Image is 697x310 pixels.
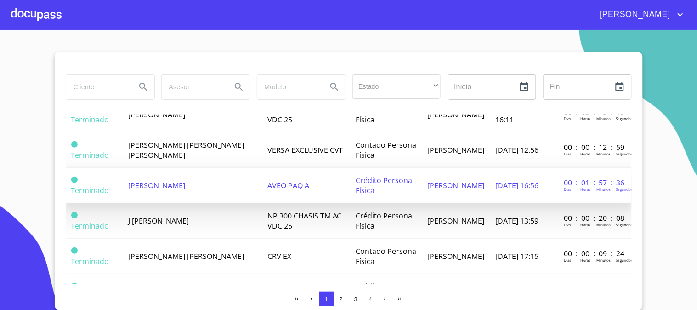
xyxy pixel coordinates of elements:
[564,213,626,223] p: 00 : 00 : 20 : 08
[580,222,590,227] p: Horas
[128,109,185,120] span: [PERSON_NAME]
[564,187,571,192] p: Dias
[356,246,416,266] span: Contado Persona Física
[267,251,291,261] span: CRV EX
[580,151,590,156] p: Horas
[428,216,485,226] span: [PERSON_NAME]
[267,211,342,231] span: NP 300 CHASIS TM AC VDC 25
[580,258,590,263] p: Horas
[564,142,626,152] p: 00 : 00 : 12 : 59
[428,251,485,261] span: [PERSON_NAME]
[267,180,309,190] span: AVEO PAQ A
[356,175,412,195] span: Crédito Persona Física
[340,296,343,303] span: 2
[596,151,611,156] p: Minutos
[580,187,590,192] p: Horas
[496,104,541,125] span: 12/ago./2025 16:11
[352,74,441,99] div: ​
[71,212,78,218] span: Terminado
[325,296,328,303] span: 1
[428,109,485,120] span: [PERSON_NAME]
[71,283,78,289] span: Terminado
[71,150,109,160] span: Terminado
[428,145,485,155] span: [PERSON_NAME]
[596,187,611,192] p: Minutos
[363,292,378,306] button: 4
[564,258,571,263] p: Dias
[616,116,633,121] p: Segundos
[71,185,109,195] span: Terminado
[128,140,244,160] span: [PERSON_NAME] [PERSON_NAME] [PERSON_NAME]
[356,281,412,302] span: Crédito Persona Física
[616,151,633,156] p: Segundos
[128,180,185,190] span: [PERSON_NAME]
[323,76,346,98] button: Search
[596,116,611,121] p: Minutos
[354,296,357,303] span: 3
[596,258,611,263] p: Minutos
[616,187,633,192] p: Segundos
[257,75,320,99] input: search
[616,258,633,263] p: Segundos
[564,178,626,188] p: 00 : 01 : 57 : 36
[267,104,342,125] span: NP 300 CHASIS TM AC VDC 25
[71,141,78,148] span: Terminado
[267,281,322,302] span: V DRIVE T M A C AUDIO 25
[564,151,571,156] p: Dias
[319,292,334,306] button: 1
[228,76,250,98] button: Search
[71,256,109,266] span: Terminado
[128,251,244,261] span: [PERSON_NAME] [PERSON_NAME]
[593,7,686,22] button: account of current user
[593,7,675,22] span: [PERSON_NAME]
[66,75,129,99] input: search
[616,222,633,227] p: Segundos
[496,216,539,226] span: [DATE] 13:59
[564,116,571,121] p: Dias
[349,292,363,306] button: 3
[356,104,412,125] span: Crédito Persona Física
[128,216,189,226] span: J [PERSON_NAME]
[580,116,590,121] p: Horas
[71,177,78,183] span: Terminado
[596,222,611,227] p: Minutos
[496,180,539,190] span: [DATE] 16:56
[564,284,626,294] p: 00 : 00 : 35 : 41
[496,251,539,261] span: [DATE] 17:15
[369,296,372,303] span: 4
[71,247,78,254] span: Terminado
[162,75,224,99] input: search
[71,221,109,231] span: Terminado
[564,222,571,227] p: Dias
[428,180,485,190] span: [PERSON_NAME]
[564,248,626,258] p: 00 : 00 : 09 : 24
[71,115,109,125] span: Terminado
[267,145,343,155] span: VERSA EXCLUSIVE CVT
[356,140,416,160] span: Contado Persona Física
[356,211,412,231] span: Crédito Persona Física
[132,76,154,98] button: Search
[334,292,349,306] button: 2
[496,145,539,155] span: [DATE] 12:56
